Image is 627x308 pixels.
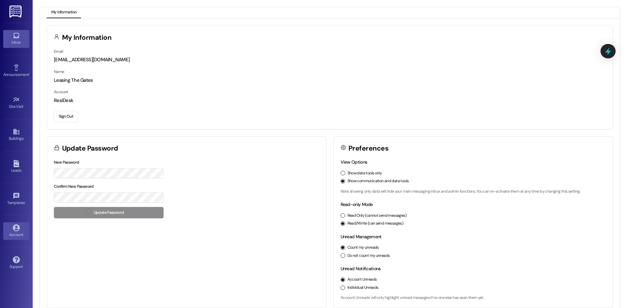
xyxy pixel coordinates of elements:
[3,94,29,112] a: Site Visit •
[341,234,382,240] label: Unread Management
[47,7,81,18] button: My Information
[347,221,404,227] label: Read/Write (can send messages)
[3,222,29,240] a: Account
[54,160,79,165] label: New Password
[347,178,409,184] label: Show communication and data tools
[54,111,78,122] button: Sign Out
[347,253,390,259] label: Do not count my unreads
[3,126,29,144] a: Buildings
[3,254,29,272] a: Support
[341,201,373,207] label: Read-only Mode
[3,158,29,176] a: Leads
[54,56,606,63] div: [EMAIL_ADDRESS][DOMAIN_NAME]
[29,71,30,76] span: •
[341,189,606,195] p: Note: showing only data will hide your main messaging inbox and admin functions. You can re-activ...
[62,34,112,41] h3: My Information
[347,245,379,251] label: Count my unreads
[54,69,64,74] label: Name
[3,30,29,48] a: Inbox
[348,145,388,152] h3: Preferences
[54,77,606,84] div: Leasing The Gates
[54,89,68,95] label: Account
[347,285,378,291] label: Individual Unreads
[54,97,606,104] div: ResiDesk
[341,266,381,271] label: Unread Notifications
[347,277,377,283] label: Account Unreads
[341,159,367,165] label: View Options
[25,199,26,204] span: •
[3,190,29,208] a: Templates •
[347,213,407,219] label: Read Only (cannot send messages)
[9,6,23,18] img: ResiDesk Logo
[347,170,382,176] label: Show data tools only
[341,295,606,301] p: 'Account Unreads' will only highlight unread messages if no one else has seen them yet.
[62,145,118,152] h3: Update Password
[54,49,63,54] label: Email
[54,184,94,189] label: Confirm New Password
